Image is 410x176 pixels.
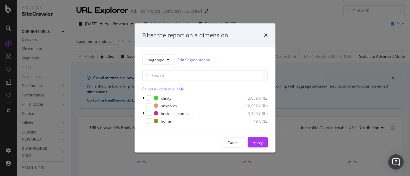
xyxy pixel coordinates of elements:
div: modal [135,23,275,153]
button: Apply [248,137,268,148]
div: unknown [161,103,177,108]
div: xfinity [161,95,171,101]
div: Open Intercom Messenger [388,154,404,170]
div: Cancel [227,140,240,145]
div: 3,455 URLs [236,111,268,116]
input: Search [142,70,268,81]
button: Cancel [222,137,245,148]
a: Edit Segmentation [177,56,210,63]
div: home [161,118,171,124]
div: times [264,31,268,39]
div: business-comcast [161,111,193,116]
div: 49 URLs [236,118,268,124]
div: 10,992 URLs [236,103,268,108]
div: Filter the report on a dimension [142,31,228,39]
button: pagetype [142,55,175,65]
div: Apply [253,140,263,145]
div: Select all data available [142,86,268,92]
div: 12,689 URLs [236,95,268,101]
span: pagetype [148,57,164,62]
